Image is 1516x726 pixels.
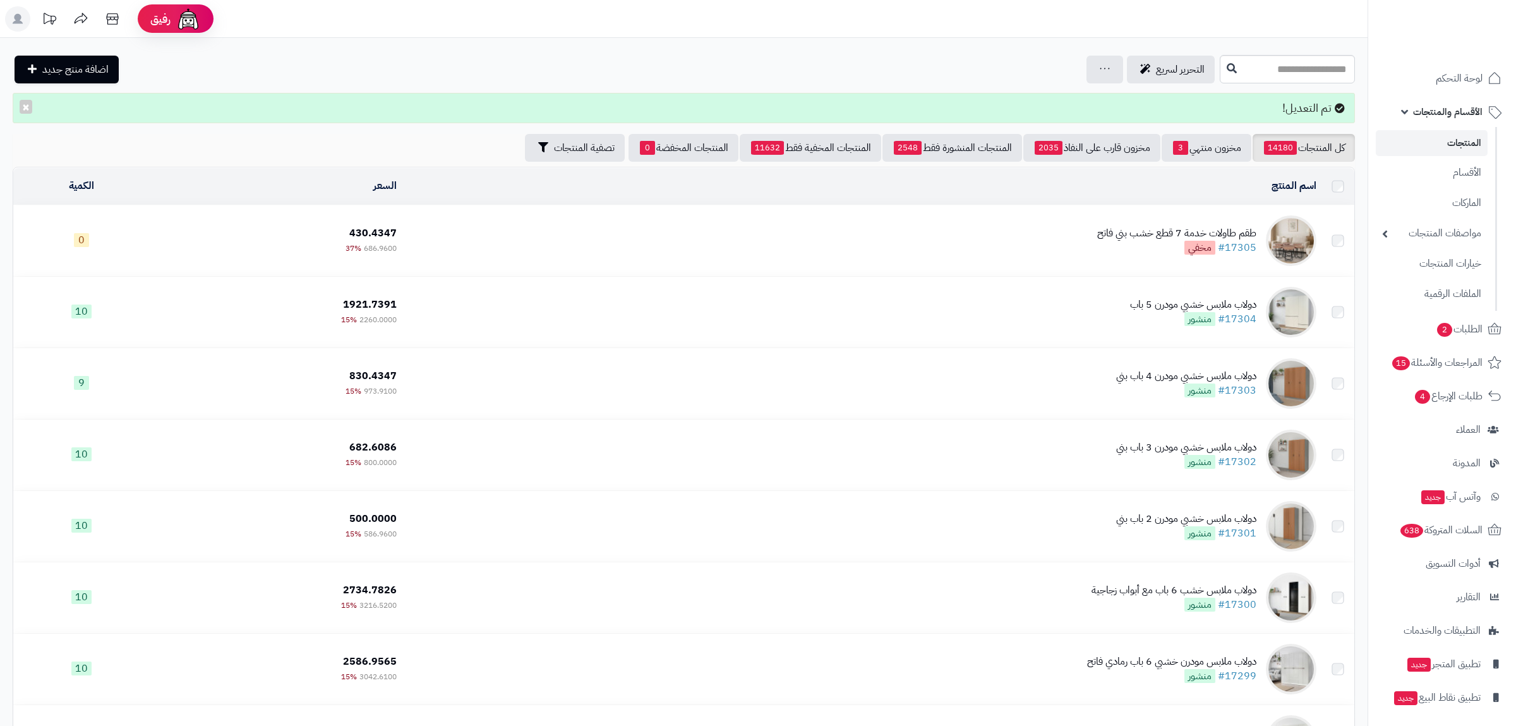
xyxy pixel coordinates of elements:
[1266,572,1316,623] img: دولاب ملابس خشب 6 باب مع أبواب زجاجية
[341,671,357,682] span: 15%
[364,528,397,540] span: 586.9600
[740,134,881,162] a: المنتجات المخفية فقط11632
[1266,215,1316,266] img: طقم طاولات خدمة 7 قطع خشب بني فاتح
[1156,62,1205,77] span: التحرير لسريع
[1266,287,1316,337] img: دولاب ملابس خشبي مودرن 5 باب
[1453,454,1481,472] span: المدونة
[1184,312,1215,326] span: منشور
[1266,430,1316,480] img: دولاب ملابس خشبي مودرن 3 باب بني
[364,385,397,397] span: 973.9100
[1092,583,1256,598] div: دولاب ملابس خشب 6 باب مع أبواب زجاجية
[1184,455,1215,469] span: منشور
[1376,63,1508,94] a: لوحة التحكم
[1184,241,1215,255] span: مخفي
[1376,159,1488,186] a: الأقسام
[1376,314,1508,344] a: الطلبات2
[1218,526,1256,541] a: #17301
[71,305,92,318] span: 10
[1394,691,1417,705] span: جديد
[343,297,397,312] span: 1921.7391
[1376,130,1488,156] a: المنتجات
[346,243,361,254] span: 37%
[1437,322,1453,337] span: 2
[1413,103,1483,121] span: الأقسام والمنتجات
[364,243,397,254] span: 686.9600
[751,141,784,155] span: 11632
[1116,440,1256,455] div: دولاب ملابس خشبي مودرن 3 باب بني
[1376,582,1508,612] a: التقارير
[640,141,655,155] span: 0
[1218,240,1256,255] a: #17305
[359,314,397,325] span: 2260.0000
[341,600,357,611] span: 15%
[341,314,357,325] span: 15%
[1376,448,1508,478] a: المدونة
[1087,655,1256,669] div: دولاب ملابس مودرن خشبي 6 باب رمادي فاتح
[343,654,397,669] span: 2586.9565
[346,528,361,540] span: 15%
[882,134,1022,162] a: المنتجات المنشورة فقط2548
[1399,521,1483,539] span: السلات المتروكة
[74,233,89,247] span: 0
[1376,414,1508,445] a: العملاء
[1426,555,1481,572] span: أدوات التسويق
[1376,649,1508,679] a: تطبيق المتجرجديد
[364,457,397,468] span: 800.0000
[1415,389,1431,404] span: 4
[349,511,397,526] span: 500.0000
[1376,548,1508,579] a: أدوات التسويق
[1376,348,1508,378] a: المراجعات والأسئلة15
[1376,250,1488,277] a: خيارات المنتجات
[894,141,922,155] span: 2548
[1457,588,1481,606] span: التقارير
[1266,501,1316,552] img: دولاب ملابس خشبي مودرن 2 باب بني
[373,178,397,193] a: السعر
[1400,523,1423,538] span: 638
[525,134,625,162] button: تصفية المنتجات
[1272,178,1316,193] a: اسم المنتج
[1097,226,1256,241] div: طقم طاولات خدمة 7 قطع خشب بني فاتح
[349,368,397,384] span: 830.4347
[349,440,397,455] span: 682.6086
[554,140,615,155] span: تصفية المنتجات
[1436,70,1483,87] span: لوحة التحكم
[1162,134,1251,162] a: مخزون منتهي3
[1407,658,1431,672] span: جديد
[71,447,92,461] span: 10
[1023,134,1160,162] a: مخزون قارب على النفاذ2035
[20,100,32,114] button: ×
[1376,381,1508,411] a: طلبات الإرجاع4
[1218,669,1256,684] a: #17299
[1436,320,1483,338] span: الطلبات
[1116,512,1256,526] div: دولاب ملابس خشبي مودرن 2 باب بني
[74,376,89,390] span: 9
[1421,490,1445,504] span: جديد
[629,134,738,162] a: المنتجات المخفضة0
[1218,383,1256,398] a: #17303
[1376,220,1488,247] a: مواصفات المنتجات
[1127,56,1215,83] a: التحرير لسريع
[343,583,397,598] span: 2734.7826
[1376,615,1508,646] a: التطبيقات والخدمات
[346,457,361,468] span: 15%
[13,93,1355,123] div: تم التعديل!
[1035,141,1062,155] span: 2035
[346,385,361,397] span: 15%
[1116,369,1256,384] div: دولاب ملابس خشبي مودرن 4 باب بني
[1414,387,1483,405] span: طلبات الإرجاع
[71,590,92,604] span: 10
[1376,515,1508,545] a: السلات المتروكة638
[176,6,201,32] img: ai-face.png
[1420,488,1481,505] span: وآتس آب
[1130,298,1256,312] div: دولاب ملابس خشبي مودرن 5 باب
[1391,354,1483,372] span: المراجعات والأسئلة
[1173,141,1188,155] span: 3
[1376,682,1508,713] a: تطبيق نقاط البيعجديد
[1404,622,1481,639] span: التطبيقات والخدمات
[1218,597,1256,612] a: #17300
[1218,454,1256,469] a: #17302
[1184,384,1215,397] span: منشور
[42,62,109,77] span: اضافة منتج جديد
[150,11,171,27] span: رفيق
[1392,356,1411,370] span: 15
